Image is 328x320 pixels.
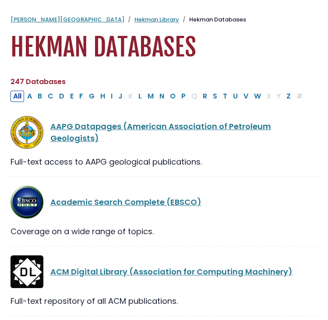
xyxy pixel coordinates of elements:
[134,15,179,24] a: Hekman Library
[11,295,317,307] div: Full-text repository of all ACM publications.
[145,91,156,102] button: Filter Results M
[11,90,306,101] div: Alpha-list to filter by first letter of database name
[200,91,210,102] button: Filter Results R
[179,15,246,24] li: Hekman Databases
[167,91,178,102] button: Filter Results O
[11,91,24,102] button: All
[50,266,293,277] a: ACM Digital Library (Association for Computing Machinery)
[210,91,220,102] button: Filter Results S
[86,91,97,102] button: Filter Results G
[45,91,56,102] button: Filter Results C
[11,225,317,237] div: Coverage on a wide range of topics.
[77,91,86,102] button: Filter Results F
[136,91,145,102] button: Filter Results L
[241,91,251,102] button: Filter Results V
[11,77,66,87] span: 247 Databases
[35,91,45,102] button: Filter Results B
[251,91,264,102] button: Filter Results W
[25,91,35,102] button: Filter Results A
[98,91,108,102] button: Filter Results H
[179,91,188,102] button: Filter Results P
[11,15,124,24] a: [PERSON_NAME][GEOGRAPHIC_DATA]
[56,91,67,102] button: Filter Results D
[220,91,230,102] button: Filter Results T
[11,33,317,62] h1: Hekman Databases
[284,91,293,102] button: Filter Results Z
[230,91,240,102] button: Filter Results U
[108,91,115,102] button: Filter Results I
[50,197,201,207] a: Academic Search Complete (EBSCO)
[116,91,125,102] button: Filter Results J
[67,91,76,102] button: Filter Results E
[11,15,317,24] nav: breadcrumb
[157,91,167,102] button: Filter Results N
[11,156,317,168] div: Full-text access to AAPG geological publications.
[50,121,271,144] a: AAPG Datapages (American Association of Petroleum Geologists)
